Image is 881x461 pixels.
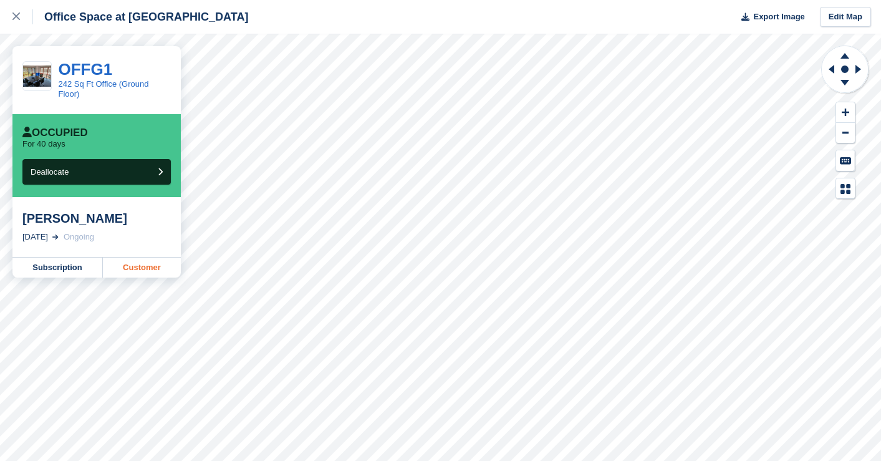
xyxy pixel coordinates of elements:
[12,258,103,278] a: Subscription
[103,258,181,278] a: Customer
[58,60,112,79] a: OFFG1
[22,159,171,185] button: Deallocate
[22,127,88,139] div: Occupied
[836,178,855,199] button: Map Legend
[31,167,69,177] span: Deallocate
[58,79,148,99] a: 242 Sq Ft Office (Ground Floor)
[33,9,248,24] div: Office Space at [GEOGRAPHIC_DATA]
[836,150,855,171] button: Keyboard Shortcuts
[64,231,94,243] div: Ongoing
[753,11,804,23] span: Export Image
[836,123,855,143] button: Zoom Out
[52,235,59,240] img: arrow-right-light-icn-cde0832a797a2874e46488d9cf13f60e5c3a73dbe684e267c42b8395dfbc2abf.svg
[22,139,65,149] p: For 40 days
[22,211,171,226] div: [PERSON_NAME]
[22,231,48,243] div: [DATE]
[836,102,855,123] button: Zoom In
[820,7,871,27] a: Edit Map
[734,7,805,27] button: Export Image
[23,66,51,87] img: 20220616_111148.jpg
